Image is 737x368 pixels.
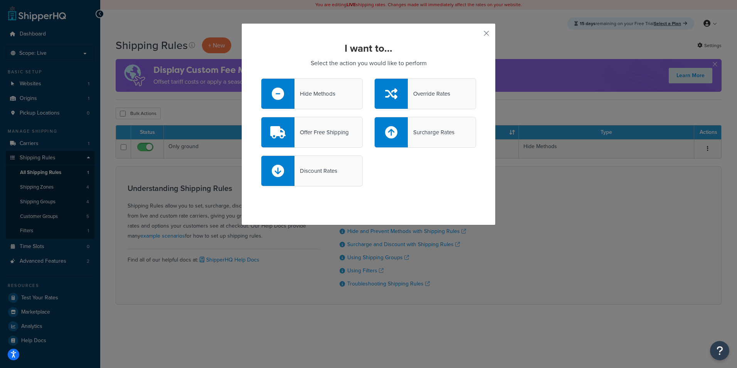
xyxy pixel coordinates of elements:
strong: I want to... [345,41,392,56]
div: Override Rates [408,88,450,99]
div: Offer Free Shipping [294,127,349,138]
div: Discount Rates [294,165,337,176]
div: Hide Methods [294,88,335,99]
p: Select the action you would like to perform [261,58,476,69]
button: Open Resource Center [710,341,729,360]
div: Surcharge Rates [408,127,454,138]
